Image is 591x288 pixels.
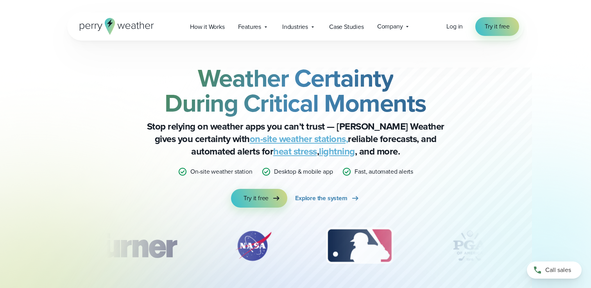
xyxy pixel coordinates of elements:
[545,265,571,275] span: Call sales
[377,22,403,31] span: Company
[322,19,371,35] a: Case Studies
[139,120,452,158] p: Stop relying on weather apps you can’t trust — [PERSON_NAME] Weather gives you certainty with rel...
[183,19,231,35] a: How it Works
[318,226,401,265] img: MLB.svg
[190,22,225,32] span: How it Works
[244,194,269,203] span: Try it free
[295,194,347,203] span: Explore the system
[226,226,281,265] div: 2 of 12
[485,22,510,31] span: Try it free
[475,17,519,36] a: Try it free
[319,144,355,158] a: lightning
[439,226,501,265] div: 4 of 12
[250,132,348,146] a: on-site weather stations,
[446,22,463,31] a: Log in
[231,189,287,208] a: Try it free
[318,226,401,265] div: 3 of 12
[274,167,333,176] p: Desktop & mobile app
[238,22,261,32] span: Features
[226,226,281,265] img: NASA.svg
[190,167,252,176] p: On-site weather station
[355,167,413,176] p: Fast, automated alerts
[77,226,188,265] img: Turner-Construction_1.svg
[77,226,188,265] div: 1 of 12
[527,261,582,279] a: Call sales
[165,60,426,121] strong: Weather Certainty During Critical Moments
[439,226,501,265] img: PGA.svg
[329,22,364,32] span: Case Studies
[106,226,485,269] div: slideshow
[273,144,317,158] a: heat stress
[282,22,308,32] span: Industries
[295,189,360,208] a: Explore the system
